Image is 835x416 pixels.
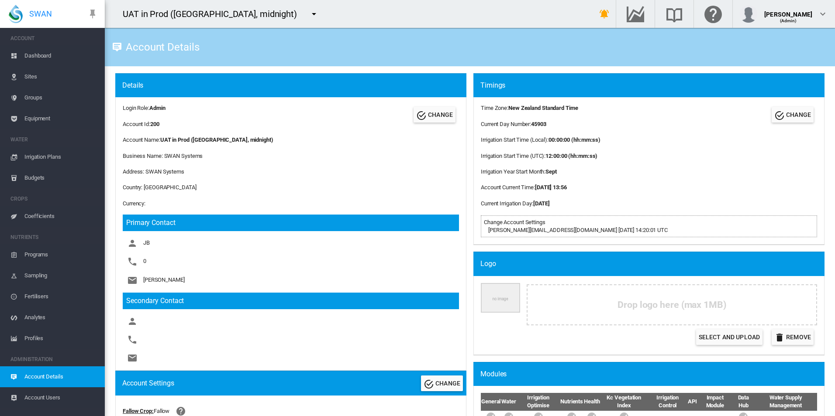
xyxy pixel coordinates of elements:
[786,334,811,341] span: Remove
[774,110,785,121] md-icon: icon-check-circle
[481,121,530,127] span: Current Day Number
[531,121,546,127] b: 45903
[24,286,98,307] span: Fertilisers
[697,393,732,410] th: Impact Module
[533,200,550,207] b: [DATE]
[772,107,814,123] button: Change Account Timings
[24,244,98,265] span: Programs
[625,9,646,19] md-icon: Go to the Data Hub
[484,227,668,233] span: [PERSON_NAME][EMAIL_ADDRESS][DOMAIN_NAME] [DATE] 14:20:01 UTC
[687,393,697,410] th: API
[112,42,122,52] md-icon: icon-tooltip-text
[123,120,165,128] div: Account Id:
[123,168,459,176] div: Address: SWAN Systems
[480,81,825,90] div: Timings
[481,136,600,144] div: :
[123,293,459,309] h3: Secondary Contact
[424,379,434,389] md-icon: icon-check-circle
[143,258,146,265] span: 0
[24,307,98,328] span: Analytes
[481,184,600,191] div: :
[127,316,138,327] md-icon: icon-account
[703,9,724,19] md-icon: Click here for help
[740,5,757,23] img: profile.jpg
[428,111,453,118] span: CHANGE
[696,329,763,345] label: Select and Upload
[421,375,463,391] button: Change Account Settings
[24,167,98,188] span: Budgets
[24,87,98,108] span: Groups
[481,104,600,112] div: :
[9,5,23,23] img: SWAN-Landscape-Logo-Colour-drop.png
[305,5,323,23] button: icon-menu-down
[123,407,154,415] div: Fallow Crop:
[583,393,600,410] th: Health
[754,393,817,410] th: Water Supply Management
[416,110,427,121] md-icon: icon-check-circle
[774,332,785,343] md-icon: icon-delete
[818,9,828,19] md-icon: icon-chevron-down
[10,192,98,206] span: CROPS
[123,8,305,20] div: UAT in Prod ([GEOGRAPHIC_DATA], midnight)
[560,393,583,410] th: Nutrients
[414,107,455,123] button: Change Account Details
[599,9,610,19] md-icon: icon-bell-ring
[480,259,825,269] div: Logo
[481,153,544,159] span: Irrigation Start Time (UTC)
[10,133,98,147] span: WATER
[481,200,532,207] span: Current Irrigation Day
[517,393,560,410] th: Irrigation Optimise
[780,18,797,23] span: (Admin)
[127,238,138,249] md-icon: icon-account
[123,136,459,144] div: Account Name:
[122,81,466,90] div: Details
[10,230,98,244] span: NUTRIENTS
[535,184,567,191] b: [DATE] 13:56
[143,276,185,283] span: [PERSON_NAME]
[545,153,597,159] b: 12:00:00 (hh:mm:ss)
[648,393,687,410] th: Irrigation Control
[481,184,534,191] span: Account Current Time
[481,393,501,410] th: General
[24,45,98,66] span: Dashboard
[772,329,814,345] button: icon-delete Remove
[24,328,98,349] span: Profiles
[309,9,319,19] md-icon: icon-menu-down
[764,7,812,15] div: [PERSON_NAME]
[29,8,52,19] span: SWAN
[24,206,98,227] span: Coefficients
[123,215,459,231] h3: Primary Contact
[527,284,817,325] div: Drop logo here (max 1MB)
[123,184,459,191] div: Country: [GEOGRAPHIC_DATA]
[123,152,459,160] div: Business Name: SWAN Systems
[732,393,754,410] th: Data Hub
[600,393,648,410] th: Kc Vegetation Index
[484,218,814,226] div: Change Account Settings
[481,200,600,208] div: :
[150,121,159,127] b: 200
[786,111,811,118] span: CHANGE
[501,393,517,410] th: Water
[480,369,825,379] div: Modules
[24,147,98,167] span: Irrigation Plans
[24,108,98,129] span: Equipment
[122,378,174,388] div: Account Settings
[481,136,547,143] span: Irrigation Start Time (Local)
[127,334,138,345] md-icon: icon-phone
[122,44,200,50] div: Account Details
[24,265,98,286] span: Sampling
[596,5,613,23] button: icon-bell-ring
[549,136,600,143] b: 00:00:00 (hh:mm:ss)
[127,256,138,267] md-icon: icon-phone
[149,105,166,111] b: Admin
[481,283,520,313] img: Company Logo
[160,136,273,143] b: UAT in Prod ([GEOGRAPHIC_DATA], midnight)
[154,407,169,415] div: Fallow
[127,275,138,286] md-icon: icon-email
[545,168,557,175] b: Sept
[127,353,138,363] md-icon: icon-email
[123,104,165,112] div: Login Role:
[10,31,98,45] span: ACCOUNT
[123,200,459,208] div: Currency:
[481,152,600,160] div: :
